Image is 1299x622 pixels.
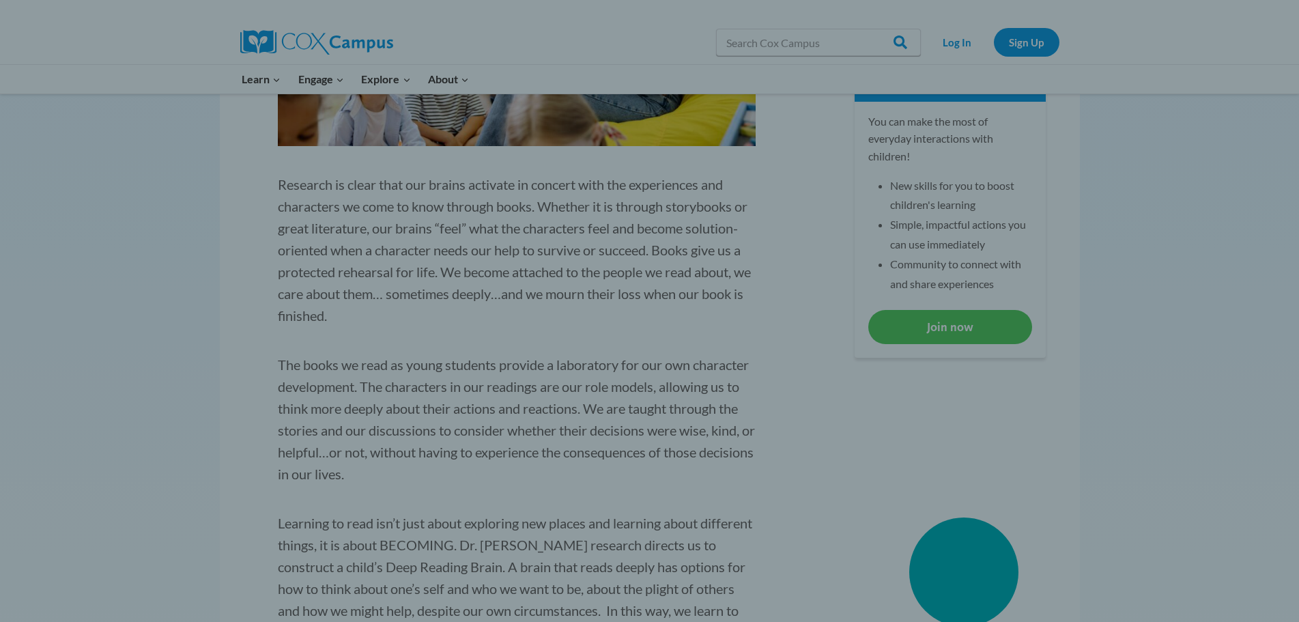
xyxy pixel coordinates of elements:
p: Research is clear that our brains activate in concert with the experiences and characters we come... [278,173,756,326]
nav: Secondary Navigation [928,28,1059,56]
img: Cox Campus [240,30,393,55]
button: Child menu of Explore [353,65,420,94]
a: Log In [928,28,987,56]
a: Join now [868,310,1032,343]
p: You can make the most of everyday interactions with children! [868,113,1032,165]
p: The books we read as young students provide a laboratory for our own character development. The c... [278,354,756,485]
button: Child menu of Engage [289,65,353,94]
input: Search Cox Campus [716,29,921,56]
button: Child menu of Learn [233,65,290,94]
li: New skills for you to boost children's learning [890,176,1032,216]
li: Community to connect with and share experiences [890,255,1032,294]
nav: Primary Navigation [233,65,478,94]
a: Sign Up [994,28,1059,56]
li: Simple, impactful actions you can use immediately [890,215,1032,255]
button: Child menu of About [419,65,478,94]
